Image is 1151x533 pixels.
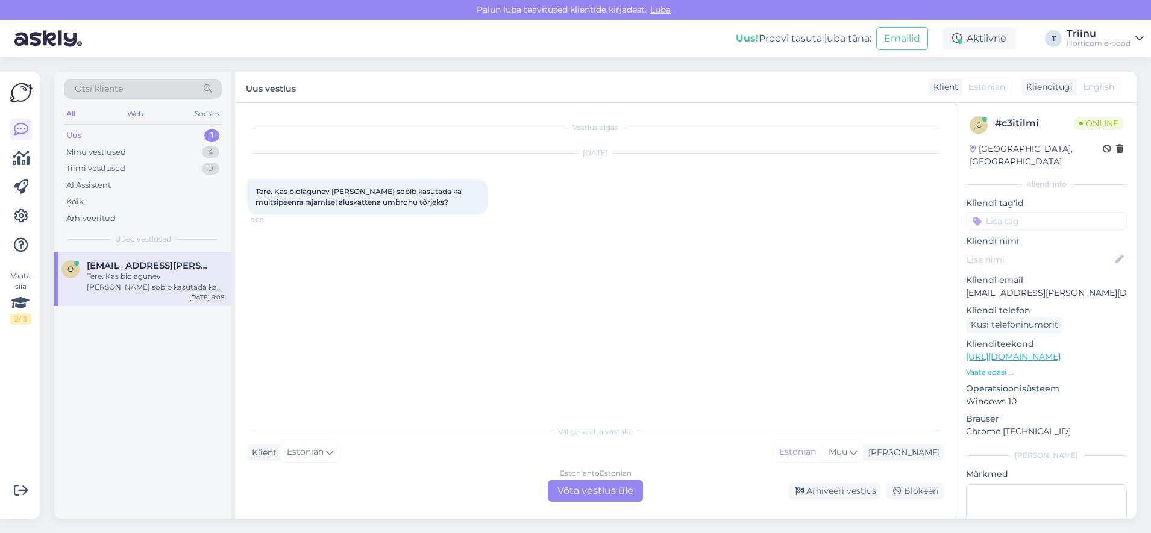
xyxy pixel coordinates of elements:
div: Klient [247,446,277,459]
p: Windows 10 [966,395,1127,408]
input: Lisa tag [966,212,1127,230]
input: Lisa nimi [967,253,1113,266]
div: Klienditugi [1021,81,1073,93]
div: 0 [202,163,219,175]
span: Otsi kliente [75,83,123,95]
div: 4 [202,146,219,158]
label: Uus vestlus [246,79,296,95]
div: Uus [66,129,82,142]
div: Arhiveeritud [66,213,116,225]
div: [PERSON_NAME] [966,450,1127,461]
div: Estonian to Estonian [560,468,632,479]
div: [DATE] [247,148,944,158]
p: Kliendi nimi [966,235,1127,248]
span: Uued vestlused [115,234,171,245]
div: 2 / 3 [10,314,31,325]
div: [GEOGRAPHIC_DATA], [GEOGRAPHIC_DATA] [970,143,1103,168]
div: Web [125,106,146,122]
div: Klient [929,81,958,93]
div: Kõik [66,196,84,208]
div: [PERSON_NAME] [864,446,940,459]
p: Vaata edasi ... [966,367,1127,378]
div: AI Assistent [66,179,111,192]
div: Proovi tasuta juba täna: [736,31,871,46]
div: Arhiveeri vestlus [788,483,881,499]
img: Askly Logo [10,81,33,104]
div: Valige keel ja vastake [247,426,944,437]
span: oie.ojala@gmail.com [87,260,212,271]
div: T [1045,30,1062,47]
div: 1 [204,129,219,142]
div: Socials [192,106,222,122]
p: Chrome [TECHNICAL_ID] [966,425,1127,438]
span: Estonian [968,81,1005,93]
div: Võta vestlus üle [548,480,643,502]
div: Vestlus algas [247,122,944,133]
span: Estonian [287,446,324,459]
p: Brauser [966,413,1127,425]
span: Online [1074,117,1123,130]
div: Vaata siia [10,270,31,325]
div: Aktiivne [942,28,1016,49]
a: [URL][DOMAIN_NAME] [966,351,1061,362]
div: Estonian [773,443,822,461]
a: TriinuHorticom e-pood [1067,29,1144,48]
div: Kliendi info [966,179,1127,190]
div: Triinu [1067,29,1131,39]
span: c [976,120,982,129]
div: Küsi telefoninumbrit [966,317,1063,333]
p: Kliendi email [966,274,1127,287]
div: # c3itilmi [995,116,1074,131]
p: [EMAIL_ADDRESS][PERSON_NAME][DOMAIN_NAME] [966,287,1127,299]
div: Minu vestlused [66,146,126,158]
div: Blokeeri [886,483,944,499]
p: Kliendi telefon [966,304,1127,317]
span: o [67,264,74,273]
p: Klienditeekond [966,338,1127,351]
div: [DATE] 9:08 [189,293,224,302]
span: English [1083,81,1114,93]
div: Tiimi vestlused [66,163,125,175]
span: Luba [647,4,674,15]
div: Tere. Kas biolagunev [PERSON_NAME] sobib kasutada ka multsipeenra rajamisel aluskattena umbrohu t... [87,271,224,293]
span: 9:08 [251,216,296,225]
b: Uus! [736,33,759,44]
p: Märkmed [966,468,1127,481]
button: Emailid [876,27,928,50]
p: Kliendi tag'id [966,197,1127,210]
span: Muu [829,446,847,457]
div: All [64,106,78,122]
div: Horticom e-pood [1067,39,1131,48]
p: Operatsioonisüsteem [966,382,1127,395]
span: Tere. Kas biolagunev [PERSON_NAME] sobib kasutada ka multsipeenra rajamisel aluskattena umbrohu t... [256,187,463,207]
